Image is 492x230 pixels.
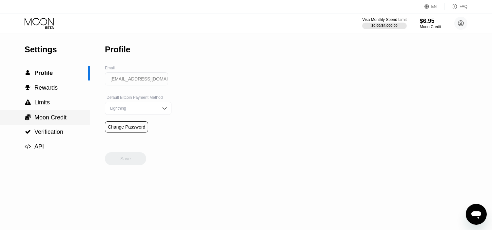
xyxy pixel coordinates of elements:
div: FAQ [444,3,467,10]
span:  [25,114,31,120]
div: EN [424,3,444,10]
iframe: Button to launch messaging window [466,204,487,225]
div: $6.95 [420,18,441,25]
div: FAQ [460,4,467,9]
div: Settings [25,45,90,54]
span:  [25,129,31,135]
span:  [25,144,31,150]
div: Change Password [105,121,148,133]
span:  [25,99,31,105]
span:  [26,70,30,76]
div: $0.00 / $4,000.00 [371,24,398,27]
span: Moon Credit [34,114,67,121]
div: Visa Monthly Spend Limit [362,17,406,22]
div: EN [431,4,437,9]
div: Profile [105,45,130,54]
div: $6.95Moon Credit [420,18,441,29]
div: Visa Monthly Spend Limit$0.00/$4,000.00 [362,17,406,29]
div: Default Bitcoin Payment Method [105,95,171,100]
span:  [25,85,31,91]
div: Moon Credit [420,25,441,29]
span: Verification [34,129,63,135]
span: API [34,143,44,150]
span: Limits [34,99,50,106]
div: Email [105,66,171,70]
span: Rewards [34,84,58,91]
div: Change Password [108,124,145,130]
span: Profile [34,70,53,76]
div:  [25,70,31,76]
div: Lightning [108,106,158,111]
